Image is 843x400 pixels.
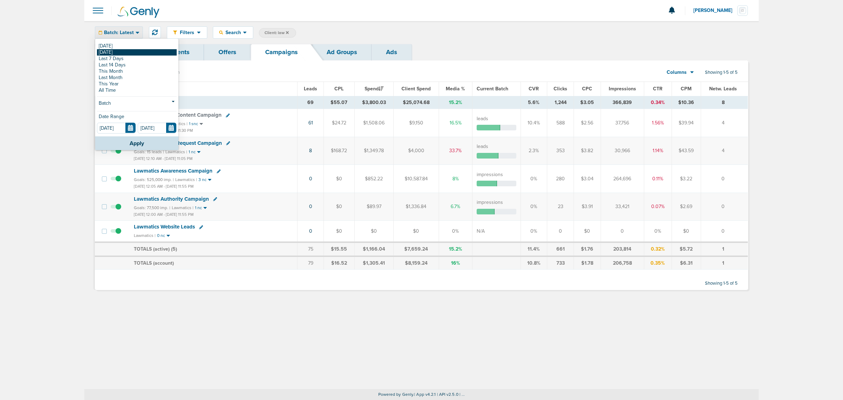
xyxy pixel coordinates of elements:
[354,137,393,164] td: $1,349.78
[198,177,207,182] small: 3 nc
[97,114,177,123] div: Date Range
[521,137,547,164] td: 2.3%
[372,44,412,60] a: Ads
[189,149,196,155] small: 1 nc
[97,68,177,75] a: This Month
[393,193,439,220] td: $1,336.84
[298,242,324,256] td: 75
[477,115,488,122] label: leads
[354,193,393,220] td: $89.97
[439,96,472,109] td: 15.2%
[644,137,672,164] td: 1.14%
[264,30,289,36] span: Client: law
[644,109,672,137] td: 1.56%
[177,30,197,36] span: Filters
[97,62,177,68] a: Last 14 Days
[97,43,177,49] a: [DATE]
[701,193,748,220] td: 0
[667,69,687,76] span: Columns
[547,137,574,164] td: 353
[547,96,574,109] td: 1,244
[574,221,601,242] td: $0
[701,109,748,137] td: 4
[701,137,748,164] td: 4
[309,148,312,154] a: 8
[672,137,701,164] td: $43.59
[157,233,165,238] small: 0 nc
[477,86,508,92] span: Current Batch
[172,205,194,210] small: Lawmatics |
[393,242,439,256] td: $7,659.24
[521,96,547,109] td: 5.6%
[672,221,701,242] td: $0
[354,242,393,256] td: $1,166.04
[521,221,547,242] td: 0%
[644,256,672,270] td: 0.35%
[701,96,748,109] td: 8
[95,44,155,60] a: Dashboard
[393,96,439,109] td: $25,074.68
[304,86,317,92] span: Leads
[521,242,547,256] td: 11.4%
[681,86,692,92] span: CPM
[134,205,170,211] small: Goals: 77,500 imp. |
[134,140,222,146] span: Lawmatics Demo Request Campaign
[601,137,644,164] td: 30,966
[672,256,701,270] td: $6.31
[309,228,312,234] a: 0
[672,109,701,137] td: $39.94
[547,221,574,242] td: 0
[130,96,298,109] td: TOTALS ( )
[97,81,177,87] a: This Year
[477,171,503,178] label: impressions
[324,256,354,270] td: $16.52
[601,96,644,109] td: 366,839
[118,7,159,18] img: Genly
[672,193,701,220] td: $2.69
[701,242,748,256] td: 1
[439,256,472,270] td: 16%
[134,156,192,161] small: [DATE] 12:10 AM - [DATE] 11:05 PM
[644,96,672,109] td: 0.34%
[97,56,177,62] a: Last 7 Days
[365,86,384,92] span: Spend
[582,86,592,92] span: CPC
[644,242,672,256] td: 0.32%
[554,86,567,92] span: Clicks
[672,242,701,256] td: $5.72
[401,86,431,92] span: Client Spend
[601,221,644,242] td: 0
[204,44,251,60] a: Offers
[574,242,601,256] td: $1.76
[134,224,195,230] span: Lawmatics Website Leads
[134,233,156,238] small: Lawmatics |
[97,99,177,108] a: Batch
[574,137,601,164] td: $3.82
[672,165,701,193] td: $3.22
[393,165,439,193] td: $10,587.84
[672,96,701,109] td: $10.36
[97,75,177,81] a: Last Month
[134,184,194,189] small: [DATE] 12:05 AM - [DATE] 11:55 PM
[393,221,439,242] td: $0
[134,212,194,217] small: [DATE] 12:00 AM - [DATE] 11:55 PM
[601,193,644,220] td: 33,421
[701,221,748,242] td: 0
[439,221,472,242] td: 0%
[324,221,354,242] td: $0
[644,221,672,242] td: 0%
[134,177,174,182] small: Goals: 525,000 imp. |
[393,109,439,137] td: $9,150
[477,143,488,150] label: leads
[601,256,644,270] td: 206,758
[439,165,472,193] td: 8%
[324,109,354,137] td: $24.72
[324,96,354,109] td: $55.07
[653,86,662,92] span: CTR
[601,109,644,137] td: 37,756
[601,242,644,256] td: 203,814
[574,165,601,193] td: $3.04
[439,193,472,220] td: 6.7%
[529,86,539,92] span: CVR
[354,165,393,193] td: $852.22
